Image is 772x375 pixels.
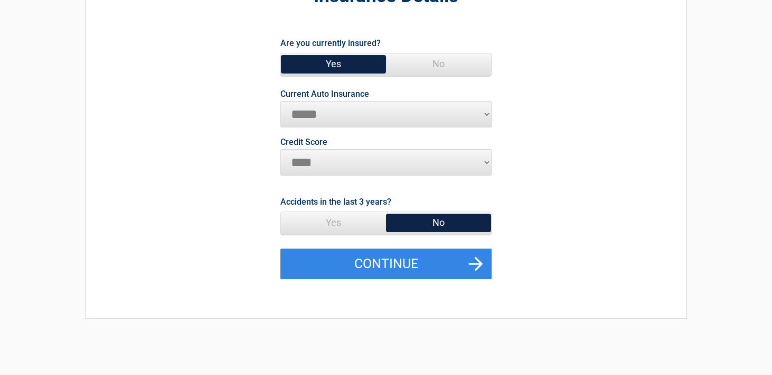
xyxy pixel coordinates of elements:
[386,53,491,75] span: No
[280,195,391,209] label: Accidents in the last 3 years?
[281,53,386,75] span: Yes
[280,249,492,279] button: Continue
[280,90,369,98] label: Current Auto Insurance
[280,36,381,50] label: Are you currently insured?
[280,138,327,147] label: Credit Score
[386,212,491,233] span: No
[281,212,386,233] span: Yes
